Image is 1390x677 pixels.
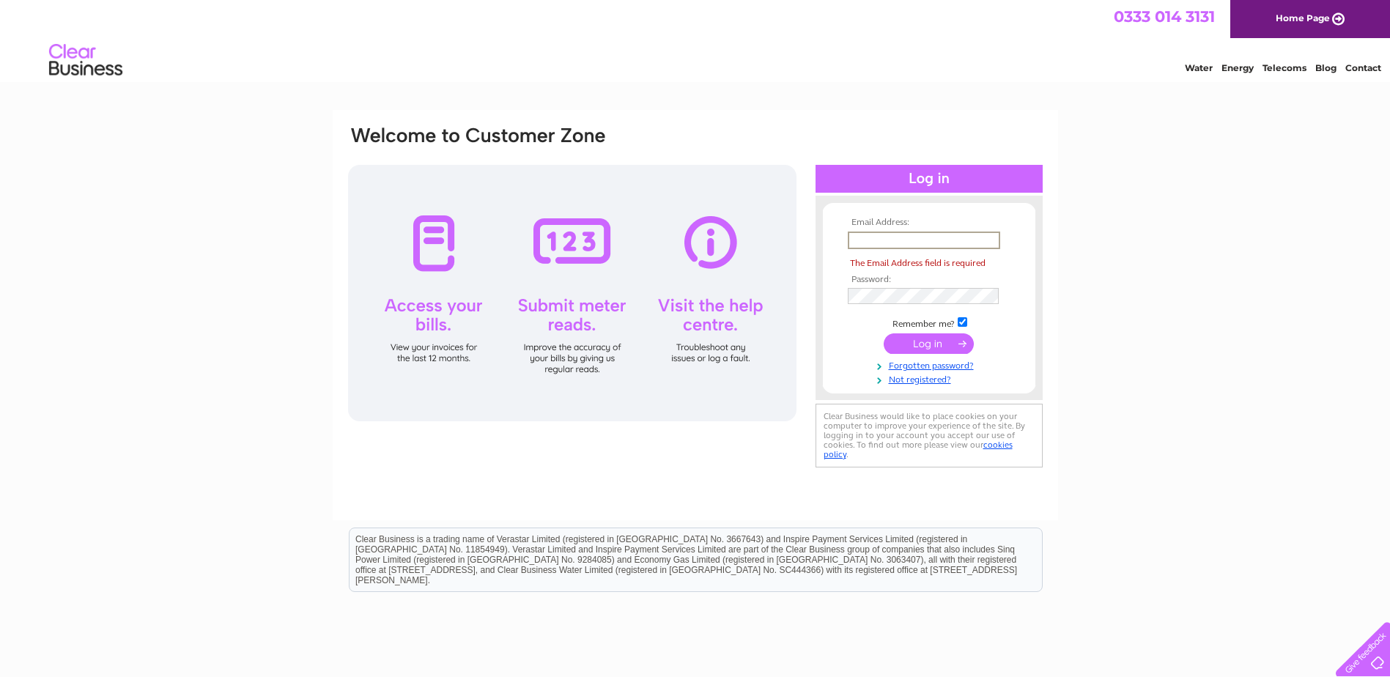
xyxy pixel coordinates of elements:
span: The Email Address field is required [850,258,986,268]
a: Blog [1315,62,1337,73]
td: Remember me? [844,315,1014,330]
a: Forgotten password? [848,358,1014,371]
input: Submit [884,333,974,354]
a: cookies policy [824,440,1013,459]
a: Energy [1221,62,1254,73]
a: 0333 014 3131 [1114,7,1215,26]
a: Not registered? [848,371,1014,385]
div: Clear Business would like to place cookies on your computer to improve your experience of the sit... [816,404,1043,467]
img: logo.png [48,38,123,83]
div: Clear Business is a trading name of Verastar Limited (registered in [GEOGRAPHIC_DATA] No. 3667643... [350,8,1042,71]
th: Password: [844,275,1014,285]
a: Telecoms [1263,62,1306,73]
a: Contact [1345,62,1381,73]
a: Water [1185,62,1213,73]
th: Email Address: [844,218,1014,228]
